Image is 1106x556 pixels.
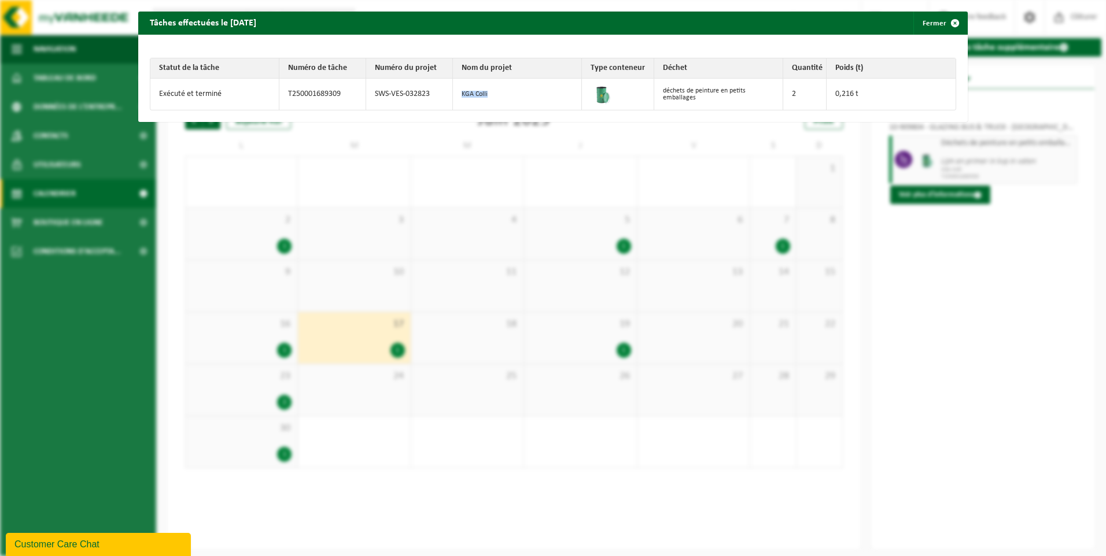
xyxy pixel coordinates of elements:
th: Déchet [654,58,783,79]
th: Type conteneur [582,58,654,79]
td: KGA Colli [453,79,582,110]
button: Fermer [913,12,967,35]
td: Exécuté et terminé [150,79,279,110]
td: 0,216 t [827,79,956,110]
th: Statut de la tâche [150,58,279,79]
td: T250001689309 [279,79,366,110]
th: Nom du projet [453,58,582,79]
th: Poids (t) [827,58,956,79]
td: déchets de peinture en petits emballages [654,79,783,110]
iframe: chat widget [6,531,193,556]
img: PB-OT-0200-MET-00-02 [591,81,614,105]
th: Numéro du projet [366,58,453,79]
th: Numéro de tâche [279,58,366,79]
h2: Tâches effectuées le [DATE] [138,12,268,34]
th: Quantité [783,58,827,79]
td: SWS-VES-032823 [366,79,453,110]
td: 2 [783,79,827,110]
